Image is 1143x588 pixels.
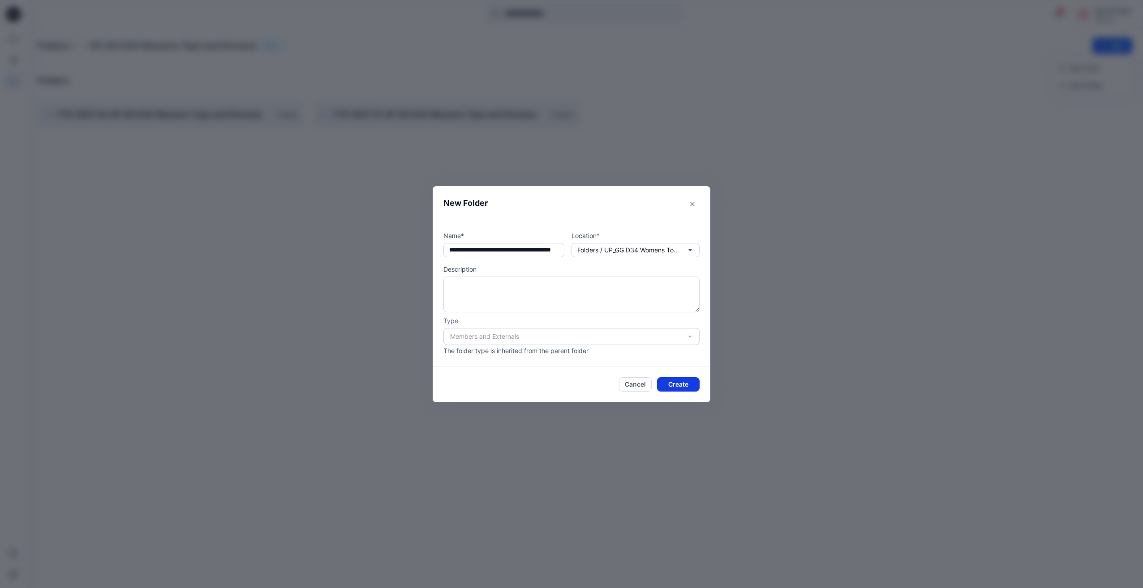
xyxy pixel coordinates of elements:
[571,231,700,240] p: Location*
[619,377,652,392] button: Cancel
[443,316,700,325] p: Type
[443,264,700,274] p: Description
[571,243,700,257] button: Folders / UP_GG D34 Womens Tops and Dresses
[433,186,710,220] header: New Folder
[443,346,700,355] p: The folder type is inherited from the parent folder
[443,231,564,240] p: Name*
[577,245,680,255] p: Folders / UP_GG D34 Womens Tops and Dresses
[685,197,700,211] button: Close
[657,377,700,392] button: Create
